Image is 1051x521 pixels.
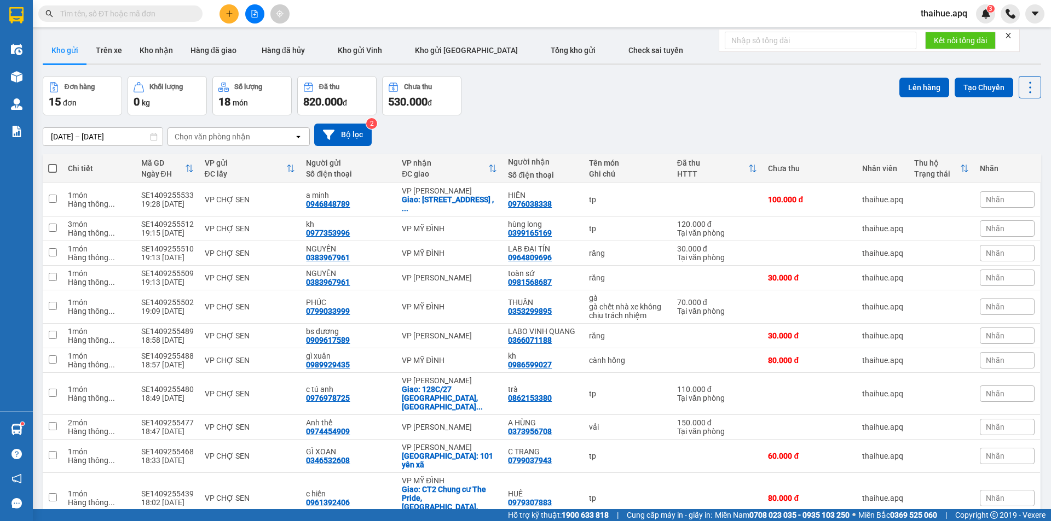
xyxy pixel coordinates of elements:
span: 820.000 [303,95,343,108]
div: 19:15 [DATE] [141,229,194,237]
div: 60.000 đ [768,452,851,460]
img: warehouse-icon [11,98,22,110]
div: răng [589,331,666,340]
span: Nhãn [986,452,1004,460]
span: Miền Nam [715,509,850,521]
span: Kho gửi Vinh [338,46,382,55]
div: SE1409255502 [141,298,194,307]
sup: 2 [366,118,377,129]
img: phone-icon [1006,9,1015,19]
span: message [11,498,22,508]
button: Chưa thu530.000đ [382,76,461,115]
svg: open [294,132,303,141]
div: 0799033999 [306,307,350,315]
span: Check sai tuyến [628,46,683,55]
div: thaihue.apq [862,302,903,311]
span: ... [108,394,115,402]
div: Chi tiết [68,164,130,173]
span: ... [108,229,115,237]
div: SE1409255489 [141,327,194,336]
div: thaihue.apq [862,195,903,204]
div: Giao: 352 đường giai phóng , hoàng liệt , thanh xuân , hà nội [402,195,497,213]
div: A HÙNG [508,418,578,427]
span: copyright [990,511,998,519]
span: Hàng đã hủy [262,46,305,55]
div: 19:28 [DATE] [141,200,194,208]
span: Nhãn [986,423,1004,431]
div: 1 món [68,352,130,360]
span: 18 [218,95,230,108]
div: Tại văn phòng [677,253,758,262]
div: 19:09 [DATE] [141,307,194,315]
div: VP CHỢ SEN [205,494,296,502]
div: 1 món [68,298,130,307]
span: Cung cấp máy in - giấy in: [627,509,712,521]
div: SE1409255480 [141,385,194,394]
div: Nhân viên [862,164,903,173]
div: VP CHỢ SEN [205,423,296,431]
div: 1 món [68,244,130,253]
div: Tại văn phòng [677,229,758,237]
div: 0373956708 [508,427,552,436]
th: Toggle SortBy [396,154,503,183]
div: VP [PERSON_NAME] [402,331,497,340]
div: NGUYÊN [306,269,391,278]
div: Hàng thông thường [68,427,130,436]
div: 0353299895 [508,307,552,315]
button: Khối lượng0kg [128,76,207,115]
div: 150.000 đ [677,418,758,427]
div: Tên món [589,159,666,167]
span: ... [108,360,115,369]
div: C TRANG [508,447,578,456]
sup: 1 [21,422,24,425]
div: tp [589,224,666,233]
span: Nhãn [986,389,1004,398]
div: VP CHỢ SEN [205,249,296,257]
div: Đã thu [319,83,339,91]
div: 70.000 đ [677,298,758,307]
div: 0986599027 [508,360,552,369]
div: tp [589,389,666,398]
img: icon-new-feature [981,9,991,19]
div: Hàng thông thường [68,336,130,344]
img: warehouse-icon [11,424,22,435]
div: 120.000 đ [677,220,758,229]
span: đ [428,98,432,107]
div: Người nhận [508,157,578,166]
span: đơn [63,98,77,107]
div: 0862153380 [508,394,552,402]
div: 0399165169 [508,229,552,237]
span: Nhãn [986,224,1004,233]
span: Kho gửi [GEOGRAPHIC_DATA] [415,46,518,55]
span: Nhãn [986,302,1004,311]
div: GÌ XOAN [306,447,391,456]
div: SE1409255510 [141,244,194,253]
div: gì xuân [306,352,391,360]
div: VP CHỢ SEN [205,273,296,282]
th: Toggle SortBy [909,154,974,183]
div: Hàng thông thường [68,456,130,465]
div: gà [589,294,666,302]
button: Kho gửi [43,37,87,63]
div: 18:57 [DATE] [141,360,194,369]
div: VP MỸ ĐÌNH [402,302,497,311]
span: Tổng kho gửi [551,46,596,55]
div: 100.000 đ [768,195,851,204]
div: Số lượng [234,83,262,91]
img: logo-vxr [9,7,24,24]
span: Kết nối tổng đài [934,34,987,46]
div: c tú anh [306,385,391,394]
span: plus [226,10,233,17]
div: 0383967961 [306,253,350,262]
span: aim [276,10,284,17]
th: Toggle SortBy [199,154,301,183]
div: LABO VINH QUANG [508,327,578,336]
div: thaihue.apq [862,494,903,502]
div: Đã thu [677,159,749,167]
div: Giao: 101 yên xã [402,452,497,469]
button: Đã thu820.000đ [297,76,377,115]
div: SE1409255439 [141,489,194,498]
div: Hàng thông thường [68,200,130,208]
div: 18:49 [DATE] [141,394,194,402]
div: THUẦN [508,298,578,307]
